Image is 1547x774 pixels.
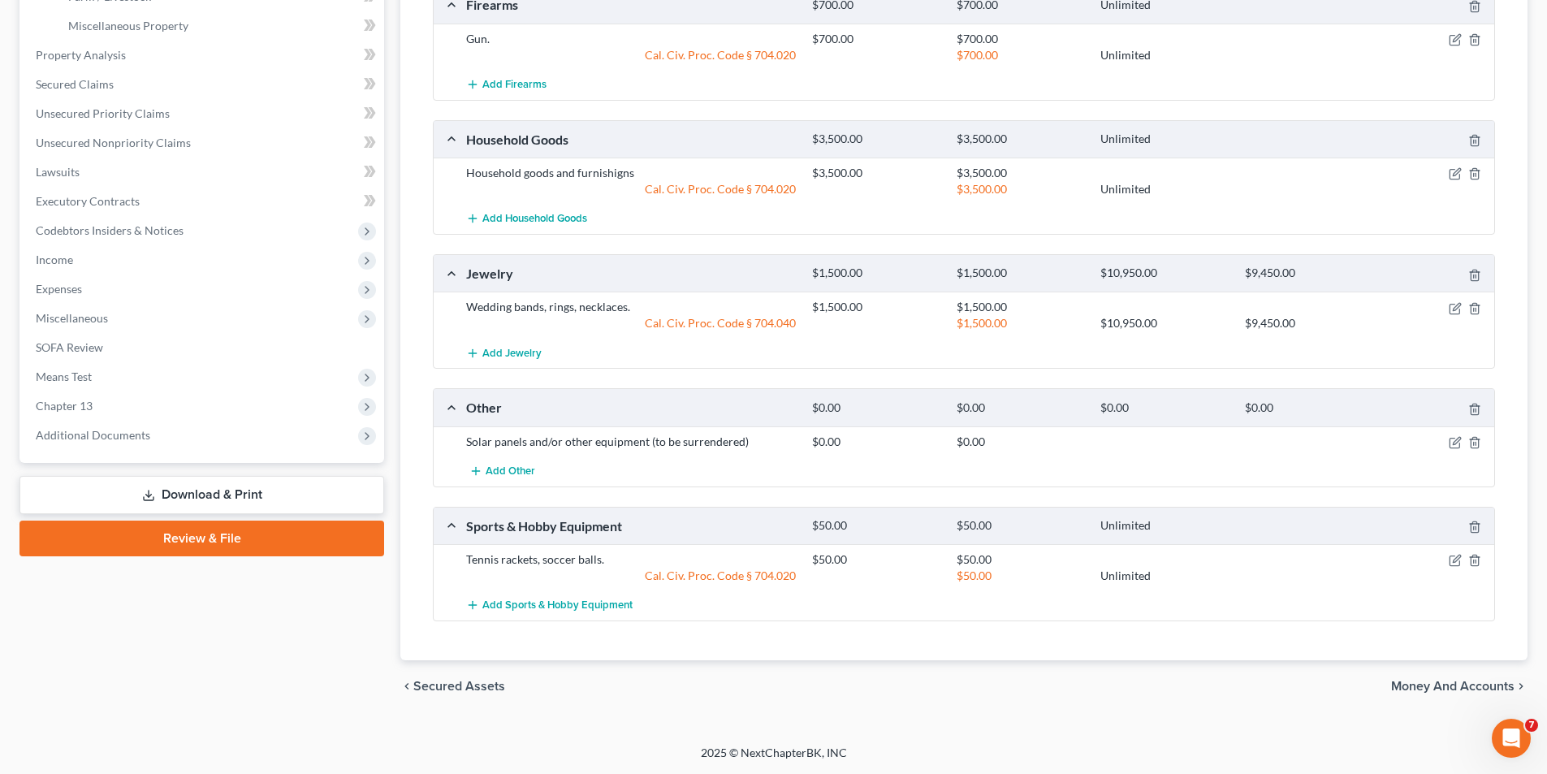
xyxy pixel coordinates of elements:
[804,400,948,416] div: $0.00
[949,165,1092,181] div: $3,500.00
[458,165,804,181] div: Household goods and furnishigns
[804,165,948,181] div: $3,500.00
[949,266,1092,281] div: $1,500.00
[949,400,1092,416] div: $0.00
[23,158,384,187] a: Lawsuits
[466,70,547,100] button: Add Firearms
[1092,266,1236,281] div: $10,950.00
[804,266,948,281] div: $1,500.00
[23,333,384,362] a: SOFA Review
[949,551,1092,568] div: $50.00
[36,428,150,442] span: Additional Documents
[36,311,108,325] span: Miscellaneous
[1525,719,1538,732] span: 7
[36,399,93,413] span: Chapter 13
[36,194,140,208] span: Executory Contracts
[1092,315,1236,331] div: $10,950.00
[36,77,114,91] span: Secured Claims
[804,31,948,47] div: $700.00
[482,213,587,226] span: Add Household Goods
[36,136,191,149] span: Unsecured Nonpriority Claims
[1237,315,1381,331] div: $9,450.00
[458,265,804,282] div: Jewelry
[804,434,948,450] div: $0.00
[1092,181,1236,197] div: Unlimited
[949,181,1092,197] div: $3,500.00
[1515,680,1528,693] i: chevron_right
[23,70,384,99] a: Secured Claims
[36,223,184,237] span: Codebtors Insiders & Notices
[458,47,804,63] div: Cal. Civ. Proc. Code § 704.020
[949,47,1092,63] div: $700.00
[482,347,542,360] span: Add Jewelry
[458,131,804,148] div: Household Goods
[23,128,384,158] a: Unsecured Nonpriority Claims
[413,680,505,693] span: Secured Assets
[949,299,1092,315] div: $1,500.00
[23,99,384,128] a: Unsecured Priority Claims
[458,299,804,315] div: Wedding bands, rings, necklaces.
[482,599,633,612] span: Add Sports & Hobby Equipment
[23,41,384,70] a: Property Analysis
[804,299,948,315] div: $1,500.00
[804,551,948,568] div: $50.00
[458,31,804,47] div: Gun.
[19,476,384,514] a: Download & Print
[36,370,92,383] span: Means Test
[949,315,1092,331] div: $1,500.00
[19,521,384,556] a: Review & File
[466,590,633,620] button: Add Sports & Hobby Equipment
[949,434,1092,450] div: $0.00
[36,340,103,354] span: SOFA Review
[68,19,188,32] span: Miscellaneous Property
[482,78,547,91] span: Add Firearms
[1092,518,1236,534] div: Unlimited
[458,434,804,450] div: Solar panels and/or other equipment (to be surrendered)
[1237,266,1381,281] div: $9,450.00
[1092,400,1236,416] div: $0.00
[36,48,126,62] span: Property Analysis
[400,680,413,693] i: chevron_left
[311,745,1237,774] div: 2025 © NextChapterBK, INC
[400,680,505,693] button: chevron_left Secured Assets
[466,456,538,486] button: Add Other
[55,11,384,41] a: Miscellaneous Property
[466,204,587,234] button: Add Household Goods
[23,187,384,216] a: Executory Contracts
[36,253,73,266] span: Income
[949,568,1092,584] div: $50.00
[1092,47,1236,63] div: Unlimited
[458,399,804,416] div: Other
[458,315,804,331] div: Cal. Civ. Proc. Code § 704.040
[486,465,535,478] span: Add Other
[36,106,170,120] span: Unsecured Priority Claims
[1492,719,1531,758] iframe: Intercom live chat
[1391,680,1528,693] button: Money and Accounts chevron_right
[458,517,804,534] div: Sports & Hobby Equipment
[36,165,80,179] span: Lawsuits
[458,568,804,584] div: Cal. Civ. Proc. Code § 704.020
[949,31,1092,47] div: $700.00
[1237,400,1381,416] div: $0.00
[804,132,948,147] div: $3,500.00
[1092,568,1236,584] div: Unlimited
[36,282,82,296] span: Expenses
[466,338,542,368] button: Add Jewelry
[458,551,804,568] div: Tennis rackets, soccer balls.
[1092,132,1236,147] div: Unlimited
[804,518,948,534] div: $50.00
[458,181,804,197] div: Cal. Civ. Proc. Code § 704.020
[949,518,1092,534] div: $50.00
[949,132,1092,147] div: $3,500.00
[1391,680,1515,693] span: Money and Accounts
